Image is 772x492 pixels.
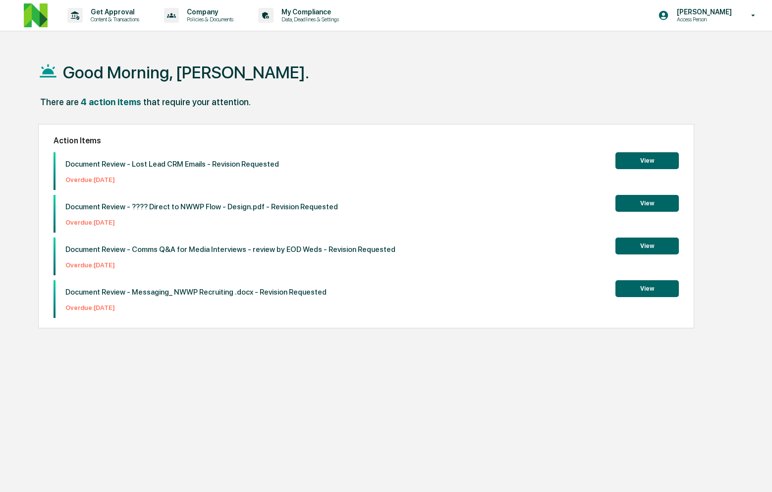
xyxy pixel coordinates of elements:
[40,97,79,107] div: There are
[24,3,48,27] img: logo
[615,280,679,297] button: View
[669,16,737,23] p: Access Person
[54,136,679,145] h2: Action Items
[615,238,679,254] button: View
[179,8,238,16] p: Company
[65,288,327,297] p: Document Review - Messaging_ NWWP Recruiting .docx - Revision Requested
[65,245,395,254] p: Document Review - Comms Q&A for Media Interviews - review by EOD Weds - Revision Requested
[63,62,309,82] h1: Good Morning, [PERSON_NAME].
[274,16,344,23] p: Data, Deadlines & Settings
[615,155,679,165] a: View
[65,219,338,226] p: Overdue: [DATE]
[179,16,238,23] p: Policies & Documents
[65,304,327,311] p: Overdue: [DATE]
[65,160,279,169] p: Document Review - Lost Lead CRM Emails - Revision Requested
[274,8,344,16] p: My Compliance
[65,261,395,269] p: Overdue: [DATE]
[615,283,679,293] a: View
[669,8,737,16] p: [PERSON_NAME]
[615,195,679,212] button: View
[83,8,144,16] p: Get Approval
[615,241,679,250] a: View
[143,97,251,107] div: that require your attention.
[81,97,141,107] div: 4 action items
[83,16,144,23] p: Content & Transactions
[65,202,338,211] p: Document Review - ???? Direct to NWWP Flow - Design.pdf - Revision Requested
[65,176,279,184] p: Overdue: [DATE]
[615,152,679,169] button: View
[615,198,679,207] a: View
